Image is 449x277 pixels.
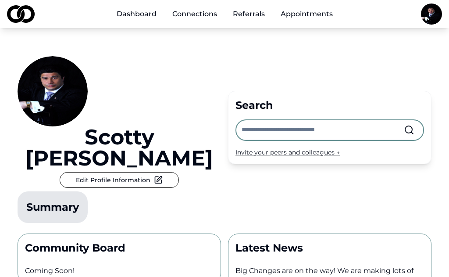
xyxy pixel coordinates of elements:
[60,172,179,188] button: Edit Profile Information
[235,148,424,157] div: Invite your peers and colleagues →
[26,200,79,214] div: Summary
[235,241,424,255] p: Latest News
[110,5,164,23] a: Dashboard
[235,98,424,112] div: Search
[25,241,214,255] p: Community Board
[226,5,272,23] a: Referrals
[18,126,221,169] a: Scotty [PERSON_NAME]
[18,56,88,126] img: c70291d0-63a7-460a-b313-07f437a2d21d-IMG_2468-profile_picture.jpeg
[110,5,340,23] nav: Main
[274,5,340,23] a: Appointments
[25,266,214,276] p: Coming Soon!
[165,5,224,23] a: Connections
[421,4,442,25] img: c70291d0-63a7-460a-b313-07f437a2d21d-IMG_2468-profile_picture.jpeg
[7,5,35,23] img: logo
